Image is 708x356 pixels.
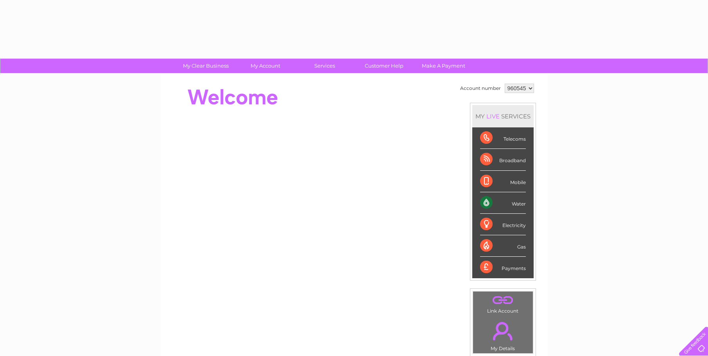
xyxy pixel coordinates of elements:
a: . [475,317,531,345]
a: My Clear Business [174,59,238,73]
a: . [475,293,531,307]
a: Services [292,59,357,73]
td: My Details [473,315,533,354]
div: Broadband [480,149,526,170]
div: Electricity [480,214,526,235]
div: Water [480,192,526,214]
div: LIVE [485,113,501,120]
a: Make A Payment [411,59,476,73]
a: My Account [233,59,298,73]
td: Account number [458,82,503,95]
div: MY SERVICES [472,105,534,127]
div: Payments [480,257,526,278]
div: Telecoms [480,127,526,149]
div: Mobile [480,171,526,192]
div: Gas [480,235,526,257]
a: Customer Help [352,59,416,73]
td: Link Account [473,291,533,316]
